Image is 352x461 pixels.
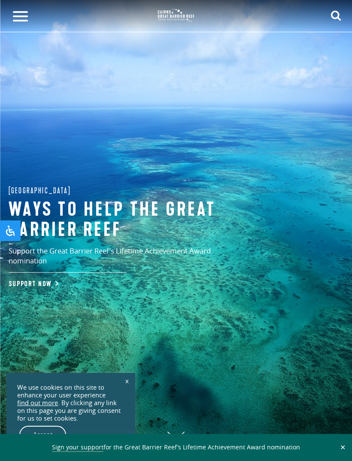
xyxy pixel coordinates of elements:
[9,184,71,197] span: [GEOGRAPHIC_DATA]
[19,426,66,444] a: Accept
[52,443,300,452] span: for the Great Barrier Reef’s Lifetime Achievement Award nomination
[155,6,197,25] img: CGBR-TNQ_dual-logo.svg
[52,443,103,452] a: Sign your support
[5,226,15,236] svg: Open Accessibility Panel
[9,199,249,239] h1: Ways to help the great barrier reef
[121,371,133,390] a: x
[17,384,124,422] div: We use cookies on this site to enhance your user experience . By clicking any link on this page y...
[9,246,245,273] p: Support the Great Barrier Reef’s Lifetime Achievement Award nomination
[17,399,58,407] a: find out more
[9,280,57,288] a: Support Now
[338,443,348,451] button: Close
